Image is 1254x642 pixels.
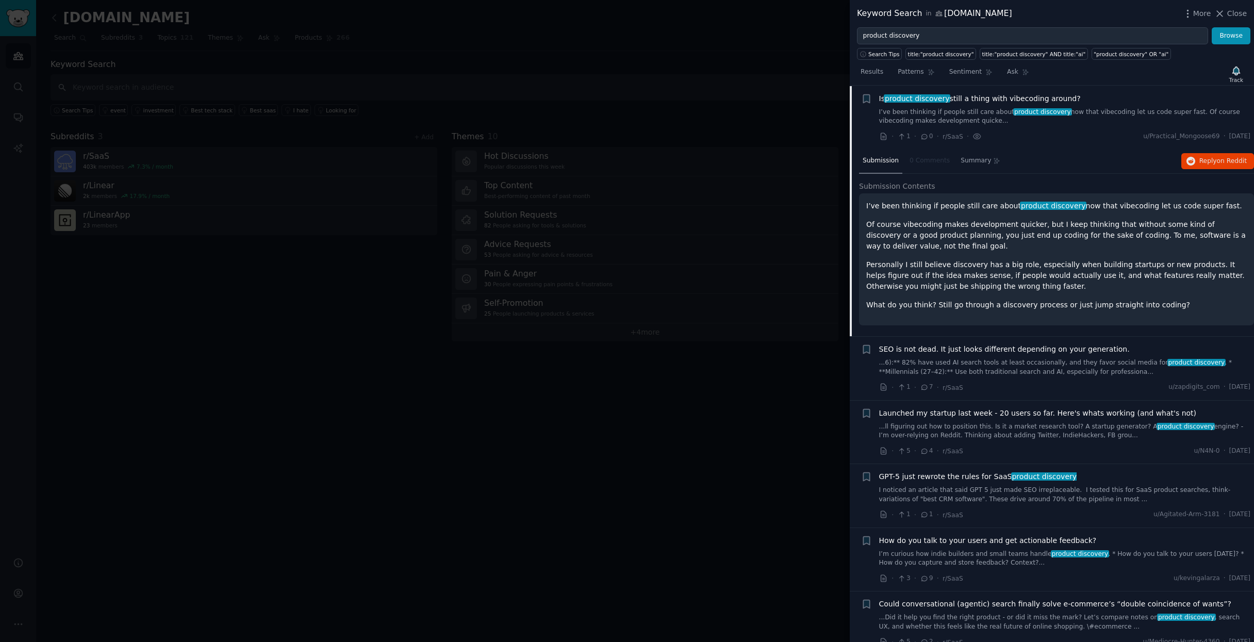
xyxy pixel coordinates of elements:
[892,446,894,456] span: ·
[884,94,950,103] span: product discovery
[898,68,923,77] span: Patterns
[1199,157,1247,166] span: Reply
[1013,108,1071,116] span: product discovery
[920,383,933,392] span: 7
[897,383,910,392] span: 1
[937,573,939,584] span: ·
[1224,383,1226,392] span: ·
[866,201,1247,211] p: I’ve been thinking if people still care about now that vibecoding let us code super fast.
[879,358,1251,376] a: ...6):** 82% have used AI search tools at least occasionally, and they favor social media forprod...
[914,382,916,393] span: ·
[1229,574,1250,583] span: [DATE]
[937,382,939,393] span: ·
[937,446,939,456] span: ·
[943,575,963,582] span: r/SaaS
[897,447,910,456] span: 5
[1224,510,1226,519] span: ·
[949,68,982,77] span: Sentiment
[866,219,1247,252] p: Of course vibecoding makes development quicker, but I keep thinking that without some kind of dis...
[861,68,883,77] span: Results
[1168,383,1219,392] span: u/zapdigits_com
[908,51,974,58] div: title:"product discovery"
[859,181,935,192] span: Submission Contents
[879,535,1097,546] a: How do you talk to your users and get actionable feedback?
[1229,76,1243,84] div: Track
[905,48,976,60] a: title:"product discovery"
[1226,63,1247,85] button: Track
[1224,574,1226,583] span: ·
[879,93,1081,104] span: Is still a thing with vibecoding around?
[1224,132,1226,141] span: ·
[879,471,1077,482] span: GPT-5 just rewrote the rules for SaaS
[920,132,933,141] span: 0
[1182,8,1211,19] button: More
[967,131,969,142] span: ·
[1011,472,1078,481] span: product discovery
[961,156,991,166] span: Summary
[1143,132,1219,141] span: u/Practical_Mongoose69
[866,300,1247,310] p: What do you think? Still go through a discovery process or just jump straight into coding?
[1227,8,1247,19] span: Close
[920,574,933,583] span: 9
[980,48,1088,60] a: title:"product discovery" AND title:"ai"
[1214,8,1247,19] button: Close
[1174,574,1220,583] span: u/kevingalarza
[1212,27,1250,45] button: Browse
[879,471,1077,482] a: GPT-5 just rewrote the rules for SaaSproduct discovery
[879,486,1251,504] a: I noticed an article that said GPT 5 just made SEO irreplaceable. I tested this for SaaS product ...
[897,510,910,519] span: 1
[879,408,1197,419] a: Launched my startup last week - 20 users so far. Here's whats working (and what's not)
[879,599,1231,610] a: Could conversational (agentic) search finally solve e-commerce’s “double coincidence of wants”?
[892,573,894,584] span: ·
[879,550,1251,568] a: I’m curious how indie builders and small teams handleproduct discovery. * How do you talk to your...
[1051,550,1109,557] span: product discovery
[1157,614,1215,621] span: product discovery
[892,131,894,142] span: ·
[943,512,963,519] span: r/SaaS
[879,93,1081,104] a: Isproduct discoverystill a thing with vibecoding around?
[879,422,1251,440] a: ...ll figuring out how to position this. Is it a market research tool? A startup generator? Aprod...
[857,48,902,60] button: Search Tips
[943,133,963,140] span: r/SaaS
[857,27,1208,45] input: Try a keyword related to your business
[894,64,938,85] a: Patterns
[1094,51,1168,58] div: "product discovery" OR "ai"
[914,131,916,142] span: ·
[1157,423,1215,430] span: product discovery
[857,64,887,85] a: Results
[866,259,1247,292] p: Personally I still believe discovery has a big role, especially when building startups or new pro...
[1007,68,1018,77] span: Ask
[1194,447,1219,456] span: u/N4N-0
[1229,132,1250,141] span: [DATE]
[1020,202,1086,210] span: product discovery
[1003,64,1033,85] a: Ask
[943,384,963,391] span: r/SaaS
[863,156,899,166] span: Submission
[946,64,996,85] a: Sentiment
[937,509,939,520] span: ·
[1193,8,1211,19] span: More
[879,108,1251,126] a: I’ve been thinking if people still care aboutproduct discoverynow that vibecoding let us code sup...
[1224,447,1226,456] span: ·
[1217,157,1247,164] span: on Reddit
[897,574,910,583] span: 3
[920,447,933,456] span: 4
[926,9,931,19] span: in
[982,51,1085,58] div: title:"product discovery" AND title:"ai"
[1092,48,1171,60] a: "product discovery" OR "ai"
[879,344,1130,355] a: SEO is not dead. It just looks different depending on your generation.
[1181,153,1254,170] button: Replyon Reddit
[1167,359,1226,366] span: product discovery
[1229,510,1250,519] span: [DATE]
[897,132,910,141] span: 1
[879,613,1251,631] a: ...Did it help you find the right product - or did it miss the mark? Let’s compare notes onproduc...
[943,448,963,455] span: r/SaaS
[914,446,916,456] span: ·
[1229,447,1250,456] span: [DATE]
[892,382,894,393] span: ·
